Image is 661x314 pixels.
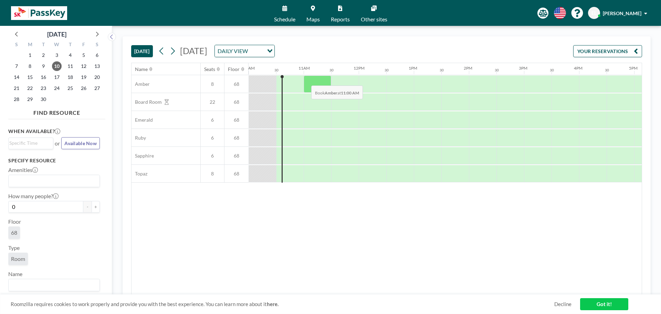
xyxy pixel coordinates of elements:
[8,193,59,200] label: How many people?
[361,17,387,22] span: Other sites
[224,81,249,87] span: 68
[132,117,153,123] span: Emerald
[216,47,249,55] span: DAILY VIEW
[554,301,571,307] a: Decline
[92,61,102,71] span: Saturday, September 13, 2025
[180,45,207,56] span: [DATE]
[92,72,102,82] span: Saturday, September 20, 2025
[325,90,337,95] b: Amber
[79,83,88,93] span: Friday, September 26, 2025
[550,68,554,72] div: 30
[132,99,162,105] span: Board Room
[201,135,224,141] span: 6
[267,301,279,307] a: here.
[10,41,23,50] div: S
[274,68,279,72] div: 30
[201,153,224,159] span: 6
[92,201,100,213] button: +
[135,66,148,72] div: Name
[23,41,37,50] div: M
[61,137,100,149] button: Available Now
[409,65,417,71] div: 1PM
[47,29,66,39] div: [DATE]
[83,201,92,213] button: -
[90,41,104,50] div: S
[12,83,21,93] span: Sunday, September 21, 2025
[204,66,215,72] div: Seats
[573,45,642,57] button: YOUR RESERVATIONS
[224,99,249,105] span: 68
[311,85,363,99] span: Book at
[25,61,35,71] span: Monday, September 8, 2025
[52,50,62,60] span: Wednesday, September 3, 2025
[79,72,88,82] span: Friday, September 19, 2025
[250,47,263,55] input: Search for option
[8,166,38,173] label: Amenities
[574,65,583,71] div: 4PM
[25,50,35,60] span: Monday, September 1, 2025
[519,65,527,71] div: 3PM
[215,45,274,57] div: Search for option
[65,50,75,60] span: Thursday, September 4, 2025
[65,83,75,93] span: Thursday, September 25, 2025
[79,50,88,60] span: Friday, September 5, 2025
[329,68,334,72] div: 30
[385,68,389,72] div: 30
[331,17,350,22] span: Reports
[201,81,224,87] span: 8
[39,61,48,71] span: Tuesday, September 9, 2025
[77,41,90,50] div: F
[201,171,224,177] span: 8
[8,218,21,225] label: Floor
[9,176,96,185] input: Search for option
[341,90,359,95] b: 11:00 AM
[25,83,35,93] span: Monday, September 22, 2025
[224,135,249,141] span: 68
[50,41,64,50] div: W
[201,117,224,123] span: 6
[92,83,102,93] span: Saturday, September 27, 2025
[629,65,638,71] div: 5PM
[63,41,77,50] div: T
[132,171,147,177] span: Topaz
[65,72,75,82] span: Thursday, September 18, 2025
[274,17,295,22] span: Schedule
[79,61,88,71] span: Friday, September 12, 2025
[440,68,444,72] div: 30
[605,68,609,72] div: 30
[201,99,224,105] span: 22
[228,66,240,72] div: Floor
[224,117,249,123] span: 68
[25,72,35,82] span: Monday, September 15, 2025
[37,41,50,50] div: T
[9,138,53,148] div: Search for option
[580,298,628,310] a: Got it!
[39,72,48,82] span: Tuesday, September 16, 2025
[9,139,49,147] input: Search for option
[39,94,48,104] span: Tuesday, September 30, 2025
[11,301,554,307] span: Roomzilla requires cookies to work properly and provide you with the best experience. You can lea...
[591,10,597,16] span: EL
[306,17,320,22] span: Maps
[132,153,154,159] span: Sapphire
[64,140,97,146] span: Available Now
[464,65,472,71] div: 2PM
[55,140,60,147] span: or
[132,81,150,87] span: Amber
[12,94,21,104] span: Sunday, September 28, 2025
[39,50,48,60] span: Tuesday, September 2, 2025
[65,61,75,71] span: Thursday, September 11, 2025
[9,279,99,291] div: Search for option
[131,45,153,57] button: [DATE]
[8,271,22,277] label: Name
[603,10,641,16] span: [PERSON_NAME]
[9,281,96,290] input: Search for option
[39,83,48,93] span: Tuesday, September 23, 2025
[8,244,20,251] label: Type
[8,158,100,164] h3: Specify resource
[11,6,67,20] img: organization-logo
[495,68,499,72] div: 30
[354,65,365,71] div: 12PM
[298,65,310,71] div: 11AM
[9,175,99,187] div: Search for option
